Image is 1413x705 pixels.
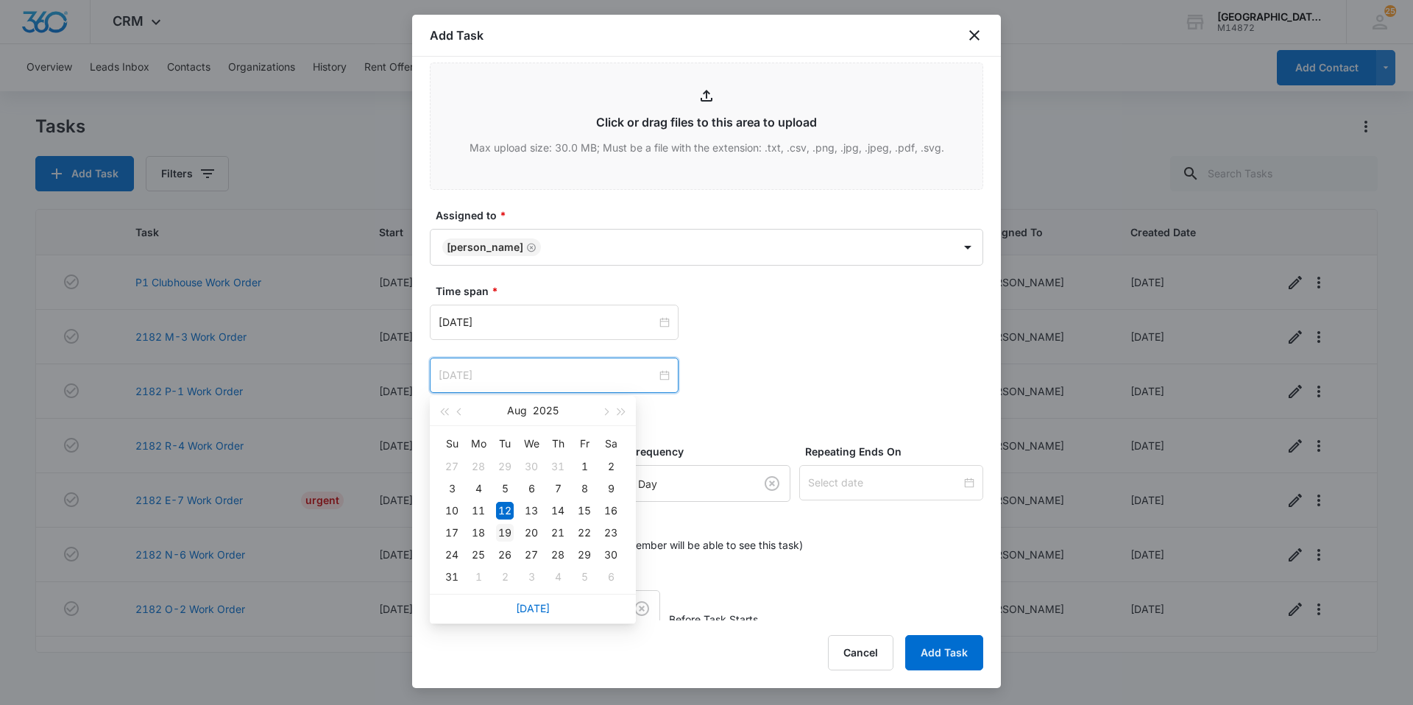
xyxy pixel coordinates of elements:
div: 1 [470,568,487,586]
td: 2025-08-09 [598,478,624,500]
td: 2025-08-25 [465,544,492,566]
div: 4 [470,480,487,497]
div: 9 [602,480,620,497]
input: Aug 12, 2025 [439,314,656,330]
div: 16 [602,502,620,520]
td: 2025-08-26 [492,544,518,566]
div: 30 [602,546,620,564]
div: 31 [549,458,567,475]
td: 2025-08-04 [465,478,492,500]
div: 7 [549,480,567,497]
td: 2025-08-18 [465,522,492,544]
th: Su [439,432,465,456]
td: 2025-08-24 [439,544,465,566]
td: 2025-08-23 [598,522,624,544]
div: 23 [602,524,620,542]
td: 2025-08-03 [439,478,465,500]
div: 30 [523,458,540,475]
td: 2025-09-03 [518,566,545,588]
td: 2025-08-07 [545,478,571,500]
th: Sa [598,432,624,456]
button: Clear [630,597,654,620]
div: 3 [443,480,461,497]
a: [DATE] [516,602,550,614]
div: 25 [470,546,487,564]
th: Tu [492,432,518,456]
td: 2025-08-15 [571,500,598,522]
div: 15 [576,502,593,520]
div: 27 [443,458,461,475]
td: 2025-07-27 [439,456,465,478]
div: 27 [523,546,540,564]
td: 2025-08-10 [439,500,465,522]
td: 2025-08-21 [545,522,571,544]
div: 13 [523,502,540,520]
th: We [518,432,545,456]
div: 17 [443,524,461,542]
td: 2025-08-30 [598,544,624,566]
div: 5 [576,568,593,586]
div: 28 [549,546,567,564]
div: 22 [576,524,593,542]
label: Time span [436,283,989,299]
button: Aug [507,396,527,425]
td: 2025-07-31 [545,456,571,478]
th: Fr [571,432,598,456]
td: 2025-08-06 [518,478,545,500]
div: 5 [496,480,514,497]
td: 2025-08-20 [518,522,545,544]
td: 2025-08-17 [439,522,465,544]
td: 2025-09-02 [492,566,518,588]
h1: Add Task [430,26,484,44]
div: 14 [549,502,567,520]
td: 2025-07-29 [492,456,518,478]
td: 2025-08-29 [571,544,598,566]
td: 2025-08-28 [545,544,571,566]
span: Before Task Starts [669,612,758,627]
div: 1 [576,458,593,475]
div: 26 [496,546,514,564]
td: 2025-08-27 [518,544,545,566]
td: 2025-08-31 [439,566,465,588]
div: 29 [496,458,514,475]
th: Th [545,432,571,456]
label: Frequency [630,444,796,459]
td: 2025-09-05 [571,566,598,588]
div: 2 [496,568,514,586]
td: 2025-08-14 [545,500,571,522]
div: Remove Jonathan Guptill [523,242,536,252]
td: 2025-08-13 [518,500,545,522]
button: Add Task [905,635,983,670]
div: [PERSON_NAME] [447,242,523,252]
div: 31 [443,568,461,586]
input: Aug 12, 2025 [439,367,656,383]
input: Select date [808,475,961,491]
div: 4 [549,568,567,586]
td: 2025-08-08 [571,478,598,500]
td: 2025-08-01 [571,456,598,478]
div: 20 [523,524,540,542]
div: 3 [523,568,540,586]
td: 2025-09-06 [598,566,624,588]
div: 24 [443,546,461,564]
div: 21 [549,524,567,542]
td: 2025-08-22 [571,522,598,544]
label: Repeating Ends On [805,444,989,459]
div: 12 [496,502,514,520]
td: 2025-08-19 [492,522,518,544]
td: 2025-07-30 [518,456,545,478]
td: 2025-08-11 [465,500,492,522]
div: 11 [470,502,487,520]
div: 18 [470,524,487,542]
div: 8 [576,480,593,497]
div: 28 [470,458,487,475]
label: Assigned to [436,208,989,223]
div: 2 [602,458,620,475]
button: close [966,26,983,44]
td: 2025-08-02 [598,456,624,478]
button: Clear [760,472,784,495]
div: 6 [523,480,540,497]
td: 2025-08-12 [492,500,518,522]
td: 2025-09-04 [545,566,571,588]
button: 2025 [533,396,559,425]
